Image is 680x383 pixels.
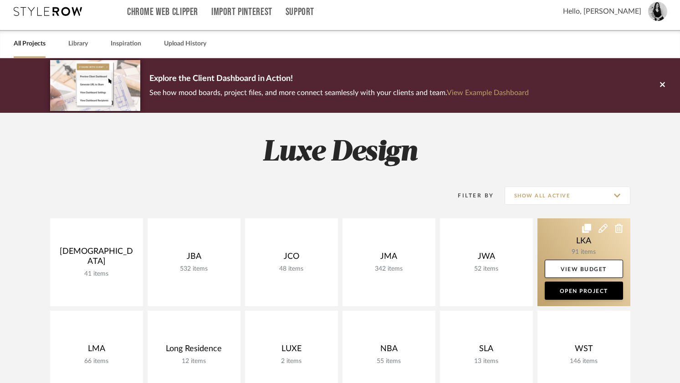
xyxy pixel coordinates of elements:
img: d5d033c5-7b12-40c2-a960-1ecee1989c38.png [50,60,140,111]
div: 48 items [252,265,331,273]
div: JCO [252,252,331,265]
a: Open Project [545,282,623,300]
p: Explore the Client Dashboard in Action! [149,72,529,86]
a: View Example Dashboard [447,89,529,96]
p: See how mood boards, project files, and more connect seamlessly with your clients and team. [149,86,529,99]
div: 13 items [447,358,526,365]
span: Hello, [PERSON_NAME] [563,6,641,17]
div: SLA [447,344,526,358]
a: Upload History [164,38,206,50]
div: 532 items [155,265,233,273]
div: LMA [57,344,136,358]
div: 41 items [57,270,136,278]
img: avatar [648,2,667,21]
a: Import Pinterest [211,8,272,16]
div: [DEMOGRAPHIC_DATA] [57,247,136,270]
div: 12 items [155,358,233,365]
a: Chrome Web Clipper [127,8,198,16]
a: View Budget [545,260,623,278]
div: 2 items [252,358,331,365]
div: WST [545,344,623,358]
div: NBA [350,344,428,358]
div: 146 items [545,358,623,365]
a: Library [68,38,88,50]
div: JMA [350,252,428,265]
h2: Luxe Design [12,136,668,170]
div: 66 items [57,358,136,365]
div: Long Residence [155,344,233,358]
div: JWA [447,252,526,265]
div: JBA [155,252,233,265]
a: Support [286,8,314,16]
a: Inspiration [111,38,141,50]
div: 55 items [350,358,428,365]
div: 52 items [447,265,526,273]
div: Filter By [446,191,494,200]
div: 342 items [350,265,428,273]
div: LUXE [252,344,331,358]
a: All Projects [14,38,46,50]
